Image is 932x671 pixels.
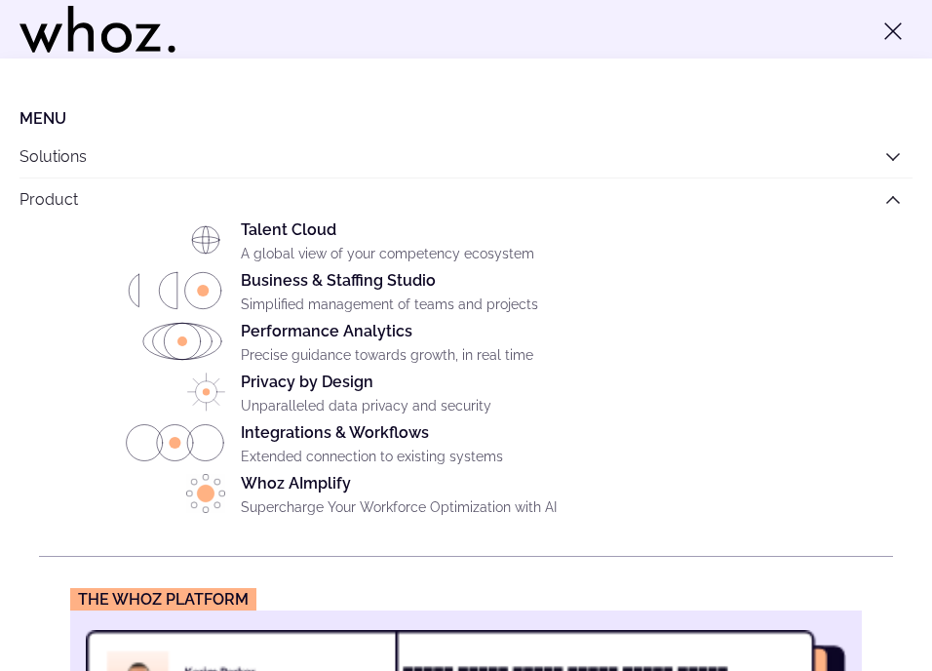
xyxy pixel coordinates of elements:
button: Solutions [19,136,913,178]
a: Integrations & WorkflowsExtended connection to existing systems [39,423,893,474]
button: Toggle menu [874,12,913,51]
div: Business & Staffing Studio [241,271,893,322]
div: Integrations & Workflows [241,423,893,474]
div: Performance Analytics [241,322,893,373]
img: HP_PICTO_GESTION-PORTEFEUILLE-PROJETS.svg [125,271,225,310]
img: PICTO_INTEGRATION.svg [125,423,225,462]
img: HP_PICTO_CARTOGRAPHIE-1.svg [186,220,225,259]
p: Supercharge Your Workforce Optimization with AI [241,498,893,518]
img: PICTO_CONFIANCE_NUMERIQUE.svg [187,373,225,412]
a: Whoz AImplifySupercharge Your Workforce Optimization with AI [39,474,893,525]
div: Privacy by Design [241,373,893,423]
button: Product [19,178,913,220]
div: Whoz AImplify [241,474,893,525]
p: Unparalleled data privacy and security [241,397,893,416]
p: Extended connection to existing systems [241,448,893,467]
a: Product [19,190,78,209]
a: Talent CloudA global view of your competency ecosystem [39,220,893,271]
iframe: Chatbot [803,542,905,644]
p: Precise guidance towards growth, in real time [241,346,893,366]
a: Performance AnalyticsPrecise guidance towards growth, in real time [39,322,893,373]
div: Talent Cloud [241,220,893,271]
p: A global view of your competency ecosystem [241,245,893,264]
p: Simplified management of teams and projects [241,296,893,315]
a: Privacy by DesignUnparalleled data privacy and security [39,373,893,423]
img: PICTO_ECLAIRER-1-e1756198033837.png [186,474,225,513]
img: HP_PICTO_ANALYSE_DE_PERFORMANCES.svg [139,322,225,361]
li: Menu [19,109,913,128]
a: Business & Staffing StudioSimplified management of teams and projects [39,271,893,322]
figcaption: The Whoz platform [70,588,256,611]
